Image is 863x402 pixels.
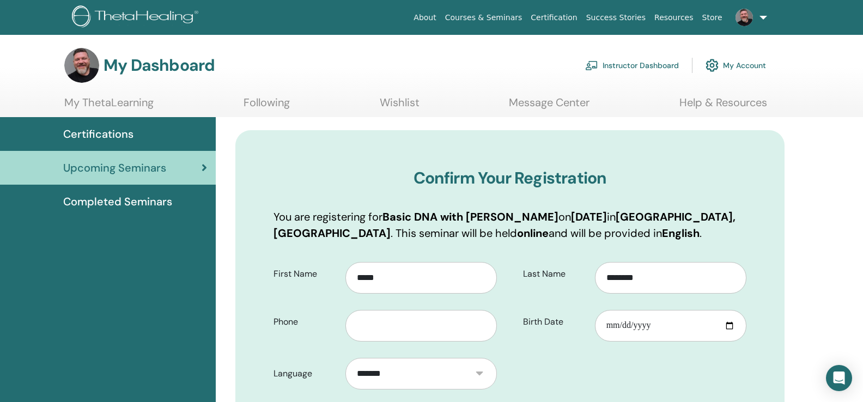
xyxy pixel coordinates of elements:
[736,9,753,26] img: default.jpg
[706,56,719,75] img: cog.svg
[64,48,99,83] img: default.jpg
[509,96,589,117] a: Message Center
[265,264,345,284] label: First Name
[517,226,549,240] b: online
[274,168,746,188] h3: Confirm Your Registration
[380,96,420,117] a: Wishlist
[679,96,767,117] a: Help & Resources
[571,210,607,224] b: [DATE]
[826,365,852,391] div: Open Intercom Messenger
[698,8,727,28] a: Store
[244,96,290,117] a: Following
[409,8,440,28] a: About
[515,312,595,332] label: Birth Date
[706,53,766,77] a: My Account
[274,209,746,241] p: You are registering for on in . This seminar will be held and will be provided in .
[585,60,598,70] img: chalkboard-teacher.svg
[63,160,166,176] span: Upcoming Seminars
[72,5,202,30] img: logo.png
[382,210,558,224] b: Basic DNA with [PERSON_NAME]
[650,8,698,28] a: Resources
[265,312,345,332] label: Phone
[441,8,527,28] a: Courses & Seminars
[104,56,215,75] h3: My Dashboard
[265,363,345,384] label: Language
[526,8,581,28] a: Certification
[582,8,650,28] a: Success Stories
[63,193,172,210] span: Completed Seminars
[515,264,595,284] label: Last Name
[64,96,154,117] a: My ThetaLearning
[585,53,679,77] a: Instructor Dashboard
[63,126,133,142] span: Certifications
[662,226,700,240] b: English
